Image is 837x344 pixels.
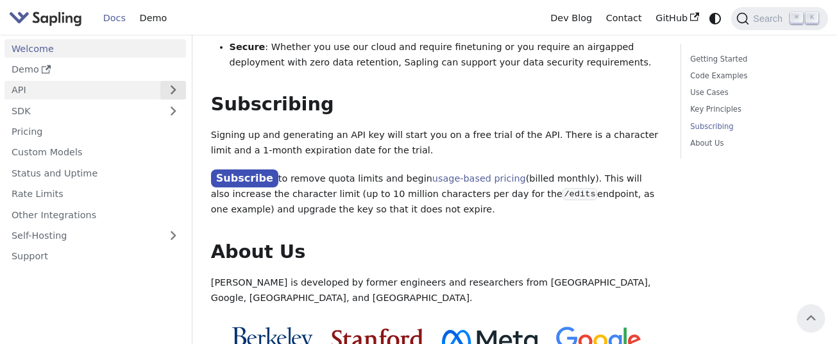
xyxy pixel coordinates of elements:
a: Dev Blog [543,8,598,28]
a: Demo [4,60,186,79]
a: Docs [96,8,133,28]
a: Use Cases [690,87,814,99]
strong: Secure [230,42,266,52]
button: Expand sidebar category 'SDK' [160,101,186,120]
a: Other Integrations [4,205,186,224]
kbd: ⌘ [790,12,803,24]
a: SDK [4,101,160,120]
a: Subscribing [690,121,814,133]
a: Getting Started [690,53,814,65]
a: Code Examples [690,70,814,82]
a: API [4,81,160,99]
a: About Us [690,137,814,150]
p: Signing up and generating an API key will start you on a free trial of the API. There is a charac... [211,128,662,159]
a: Pricing [4,123,186,141]
a: Demo [133,8,174,28]
p: to remove quota limits and begin (billed monthly). This will also increase the character limit (u... [211,170,662,218]
code: /edits [562,188,597,201]
a: Welcome [4,39,186,58]
a: Subscribe [211,169,278,188]
a: Self-Hosting [4,227,186,245]
p: [PERSON_NAME] is developed by former engineers and researchers from [GEOGRAPHIC_DATA], Google, [G... [211,275,662,306]
h2: Subscribing [211,93,662,116]
button: Scroll back to top [797,304,825,332]
button: Switch between dark and light mode (currently system mode) [706,9,725,28]
a: Custom Models [4,143,186,162]
a: Support [4,247,186,266]
a: usage-based pricing [432,173,526,184]
span: Search [749,13,790,24]
kbd: K [806,12,818,24]
h2: About Us [211,241,662,264]
a: Status and Uptime [4,164,186,182]
a: Key Principles [690,103,814,116]
button: Search (Command+K) [731,7,827,30]
a: GitHub [648,8,706,28]
a: Sapling.ai [9,9,87,28]
img: Sapling.ai [9,9,82,28]
a: Rate Limits [4,185,186,203]
a: Contact [599,8,649,28]
li: : Whether you use our cloud and require finetuning or you require an airgapped deployment with ze... [230,40,663,71]
button: Expand sidebar category 'API' [160,81,186,99]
